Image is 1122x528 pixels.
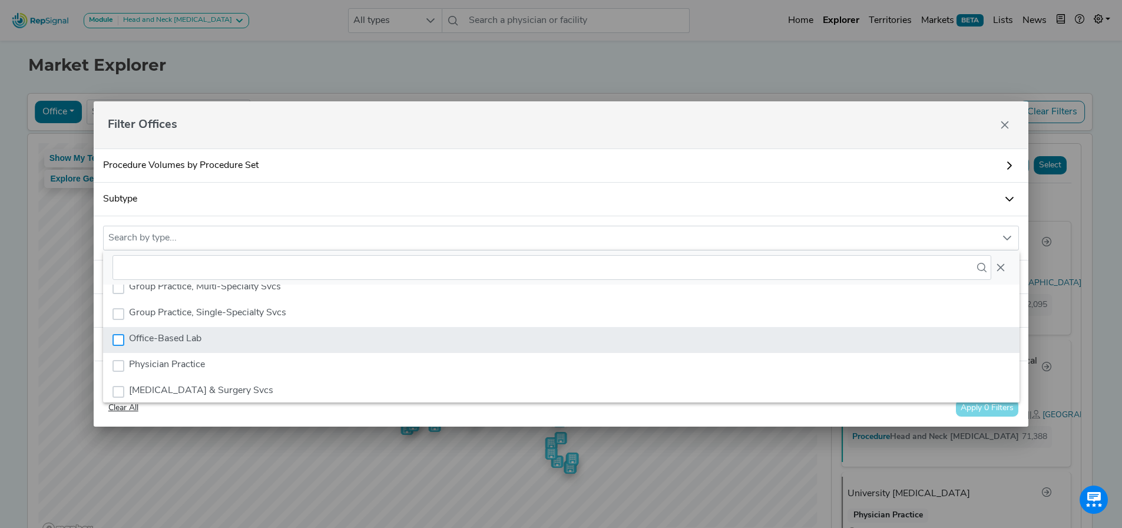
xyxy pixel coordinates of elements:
[94,294,1029,328] a: Payor Channel
[129,386,273,395] span: [MEDICAL_DATA] & Surgery Svcs
[103,399,144,417] button: Clear All
[94,260,1029,294] a: Health System
[94,148,1029,183] a: Procedure Volumes by Procedure Set
[104,226,997,250] div: Search by type...
[129,308,286,318] span: Group Practice, Single-Specialty Svcs
[103,301,1020,327] li: Group Practice, Single-Specialty Svcs
[991,258,1010,277] button: Close
[94,328,1029,361] a: Payor
[129,282,281,292] span: Group Practice, Multi-Specialty Svcs
[103,353,1020,379] li: Physician Practice
[94,183,1029,216] a: Subtype
[129,360,205,369] span: Physician Practice
[103,327,1020,353] li: Office-Based Lab
[103,275,1020,301] li: Group Practice, Multi-Specialty Svcs
[94,216,1029,260] div: Subtype
[108,116,177,134] span: Filter Offices
[129,334,201,344] span: Office-Based Lab
[995,115,1014,134] button: Close
[103,379,1020,405] li: Podiatric Medicine & Surgery Svcs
